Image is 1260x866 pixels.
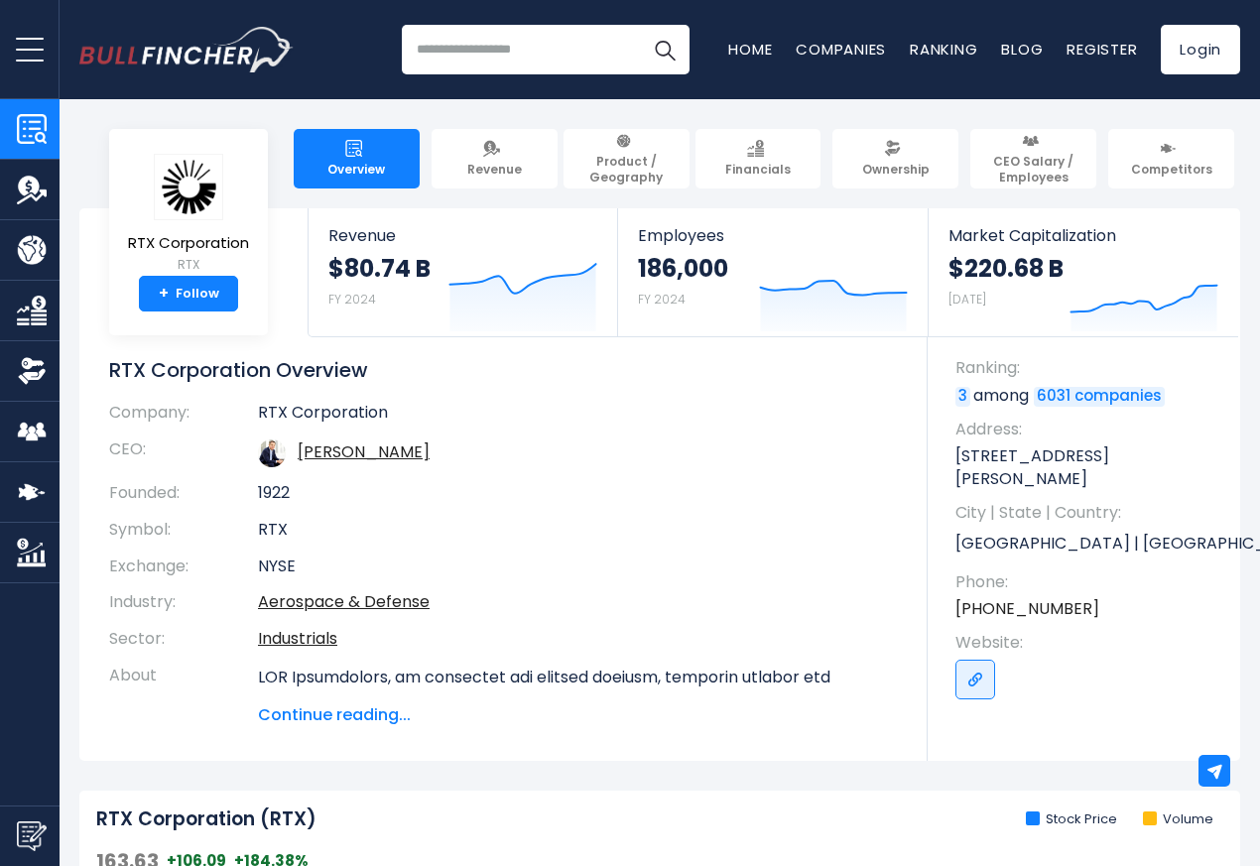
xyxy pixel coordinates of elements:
strong: $220.68 B [948,253,1064,284]
span: Ownership [862,162,930,178]
a: Ranking [910,39,977,60]
span: City | State | Country: [955,502,1220,524]
span: Ranking: [955,357,1220,379]
th: About [109,658,258,727]
a: Go to homepage [79,27,293,72]
th: Founded: [109,475,258,512]
a: Go to link [955,660,995,699]
li: Stock Price [1026,811,1117,828]
a: Login [1161,25,1240,74]
span: Phone: [955,571,1220,593]
small: FY 2024 [328,291,376,308]
a: ceo [298,440,430,463]
a: Home [728,39,772,60]
span: Website: [955,632,1220,654]
a: Ownership [832,129,958,188]
span: Revenue [467,162,522,178]
span: RTX Corporation [128,235,249,252]
a: Blog [1001,39,1043,60]
p: among [955,385,1220,407]
a: 3 [955,387,970,407]
p: [GEOGRAPHIC_DATA] | [GEOGRAPHIC_DATA] | US [955,530,1220,559]
th: Company: [109,403,258,432]
span: Product / Geography [572,154,681,185]
small: FY 2024 [638,291,686,308]
th: Exchange: [109,549,258,585]
span: Competitors [1131,162,1212,178]
span: Market Capitalization [948,226,1218,245]
a: RTX Corporation RTX [127,153,250,277]
img: christopher-calio.jpg [258,439,286,467]
h1: RTX Corporation Overview [109,357,898,383]
small: RTX [128,256,249,274]
td: NYSE [258,549,898,585]
a: CEO Salary / Employees [970,129,1096,188]
a: [PHONE_NUMBER] [955,598,1099,620]
a: 6031 companies [1034,387,1165,407]
li: Volume [1143,811,1213,828]
a: Financials [695,129,821,188]
p: [STREET_ADDRESS][PERSON_NAME] [955,445,1220,490]
a: Product / Geography [564,129,690,188]
a: Market Capitalization $220.68 B [DATE] [929,208,1238,336]
th: Sector: [109,621,258,658]
span: Continue reading... [258,703,898,727]
span: Address: [955,419,1220,440]
a: Industrials [258,627,337,650]
a: Competitors [1108,129,1234,188]
a: Aerospace & Defense [258,590,430,613]
th: CEO: [109,432,258,475]
span: Overview [327,162,385,178]
a: Revenue [432,129,558,188]
td: 1922 [258,475,898,512]
img: Bullfincher logo [79,27,294,72]
a: Companies [796,39,886,60]
span: Revenue [328,226,597,245]
th: Symbol: [109,512,258,549]
strong: 186,000 [638,253,728,284]
a: +Follow [139,276,238,311]
strong: + [159,285,169,303]
h2: RTX Corporation (RTX) [96,807,316,832]
span: Financials [725,162,791,178]
a: Overview [294,129,420,188]
button: Search [640,25,690,74]
img: Ownership [17,356,47,386]
a: Employees 186,000 FY 2024 [618,208,927,336]
a: Register [1067,39,1137,60]
th: Industry: [109,584,258,621]
td: RTX [258,512,898,549]
span: Employees [638,226,907,245]
td: RTX Corporation [258,403,898,432]
strong: $80.74 B [328,253,431,284]
a: Revenue $80.74 B FY 2024 [309,208,617,336]
small: [DATE] [948,291,986,308]
span: CEO Salary / Employees [979,154,1087,185]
